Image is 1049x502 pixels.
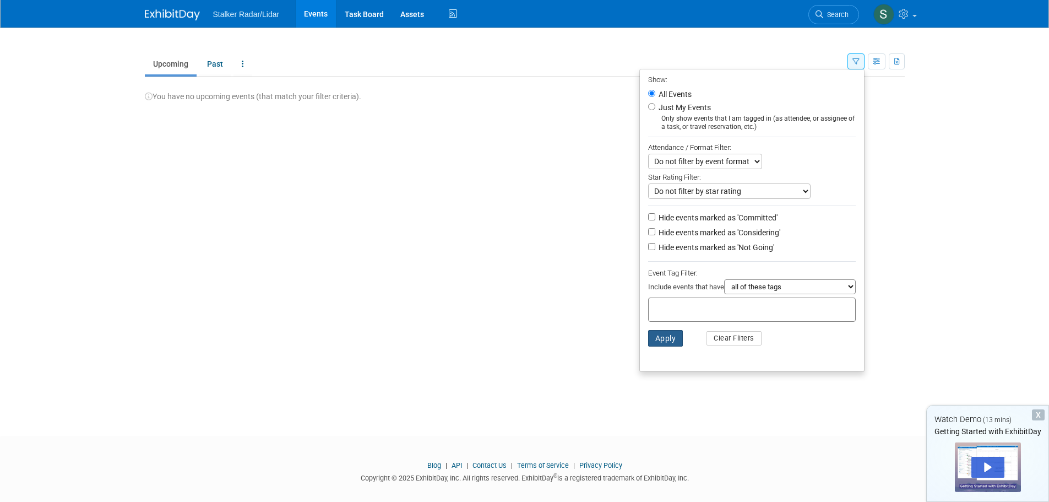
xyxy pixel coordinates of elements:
[656,212,778,223] label: Hide events marked as 'Committed'
[579,461,622,469] a: Privacy Policy
[648,115,856,131] div: Only show events that I am tagged in (as attendee, or assignee of a task, or travel reservation, ...
[648,279,856,298] div: Include events that have
[706,331,762,346] button: Clear Filters
[648,141,856,154] div: Attendance / Format Filter:
[808,5,859,24] a: Search
[648,169,856,183] div: Star Rating Filter:
[517,461,569,469] a: Terms of Service
[648,330,683,347] button: Apply
[199,53,231,74] a: Past
[213,10,280,19] span: Stalker Radar/Lidar
[823,10,849,19] span: Search
[553,473,557,479] sup: ®
[648,267,856,279] div: Event Tag Filter:
[971,457,1004,478] div: Play
[927,426,1048,437] div: Getting Started with ExhibitDay
[648,72,856,86] div: Show:
[656,242,774,253] label: Hide events marked as 'Not Going'
[656,102,711,113] label: Just My Events
[145,53,197,74] a: Upcoming
[656,227,780,238] label: Hide events marked as 'Considering'
[427,461,441,469] a: Blog
[464,461,471,469] span: |
[570,461,578,469] span: |
[145,9,200,20] img: ExhibitDay
[927,414,1048,425] div: Watch Demo
[443,461,450,469] span: |
[656,90,692,98] label: All Events
[472,461,507,469] a: Contact Us
[1032,409,1045,420] div: Dismiss
[145,92,361,101] span: You have no upcoming events (that match your filter criteria).
[873,4,894,25] img: Stuart Kissner
[452,461,462,469] a: API
[508,461,515,469] span: |
[983,416,1012,424] span: (13 mins)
